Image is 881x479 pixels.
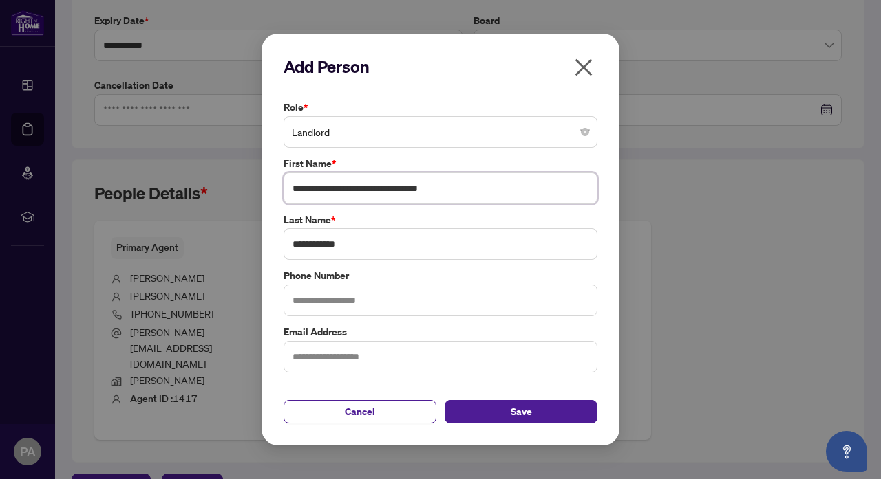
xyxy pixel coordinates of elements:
label: Phone Number [284,268,597,283]
label: Last Name [284,212,597,227]
span: Save [511,401,532,423]
button: Save [445,400,597,423]
label: Role [284,100,597,115]
span: Cancel [345,401,375,423]
h2: Add Person [284,56,597,78]
button: Open asap [826,431,867,472]
button: Cancel [284,400,436,423]
label: First Name [284,156,597,171]
span: close [573,56,595,78]
span: close-circle [581,128,589,136]
label: Email Address [284,324,597,339]
span: Landlord [292,119,589,145]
